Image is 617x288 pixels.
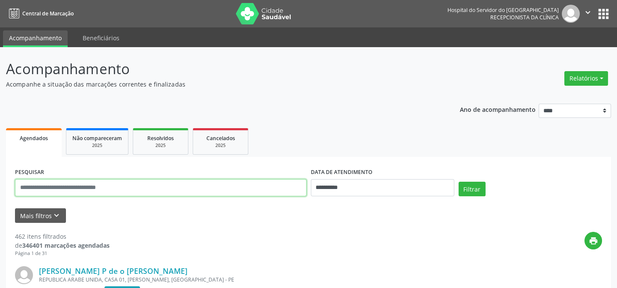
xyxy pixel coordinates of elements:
img: img [15,266,33,284]
button: Filtrar [459,182,486,196]
button: print [584,232,602,249]
div: 2025 [199,142,242,149]
span: Resolvidos [147,135,174,142]
p: Acompanhe a situação das marcações correntes e finalizadas [6,80,429,89]
span: Cancelados [206,135,235,142]
div: de [15,241,110,250]
strong: 346401 marcações agendadas [22,241,110,249]
i:  [583,8,593,17]
label: PESQUISAR [15,166,44,179]
div: 2025 [72,142,122,149]
button: Relatórios [564,71,608,86]
div: 2025 [139,142,182,149]
a: [PERSON_NAME] P de o [PERSON_NAME] [39,266,188,276]
img: img [562,5,580,23]
div: 462 itens filtrados [15,232,110,241]
div: REPUBLICA ARABE UNIDA, CASA 01, [PERSON_NAME], [GEOGRAPHIC_DATA] - PE [39,276,474,283]
button: apps [596,6,611,21]
span: Agendados [20,135,48,142]
div: Página 1 de 31 [15,250,110,257]
div: Hospital do Servidor do [GEOGRAPHIC_DATA] [447,6,559,14]
a: Beneficiários [77,30,125,45]
span: Não compareceram [72,135,122,142]
p: Ano de acompanhamento [460,104,536,114]
span: Recepcionista da clínica [490,14,559,21]
i: print [589,236,598,246]
button: Mais filtroskeyboard_arrow_down [15,208,66,223]
a: Central de Marcação [6,6,74,21]
a: Acompanhamento [3,30,68,47]
span: Central de Marcação [22,10,74,17]
p: Acompanhamento [6,58,429,80]
button:  [580,5,596,23]
i: keyboard_arrow_down [52,211,61,220]
label: DATA DE ATENDIMENTO [311,166,373,179]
